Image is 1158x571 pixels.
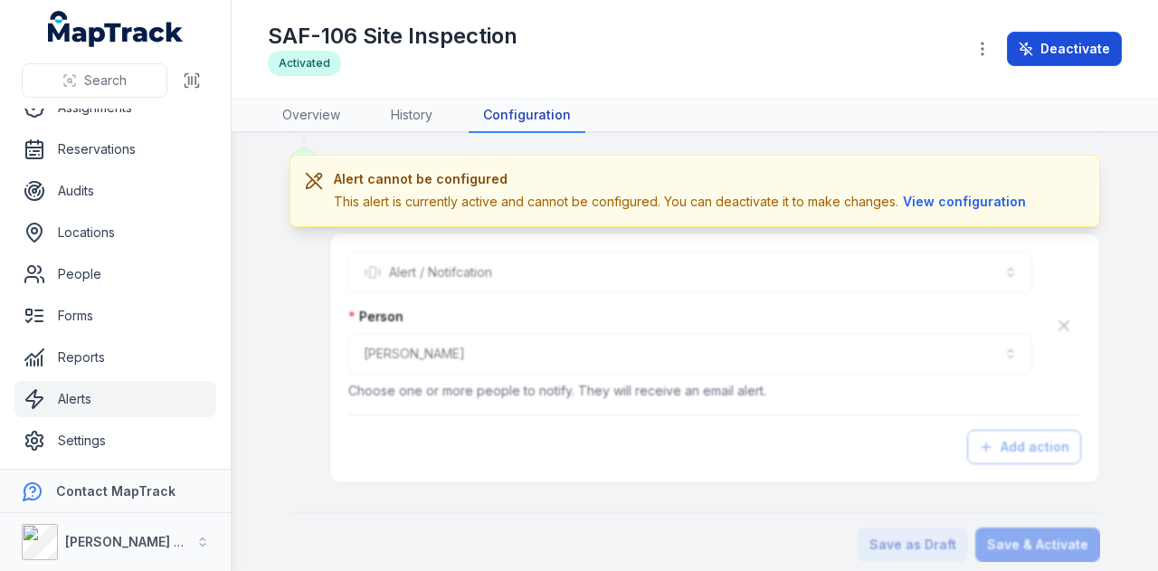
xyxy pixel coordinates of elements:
a: Locations [14,214,216,251]
a: People [14,256,216,292]
strong: [PERSON_NAME] Group [65,534,214,549]
a: Alerts [14,381,216,417]
strong: Contact MapTrack [56,483,176,499]
button: Search [22,63,167,98]
a: Audits [14,173,216,209]
a: History [376,99,447,133]
button: View configuration [898,192,1030,212]
a: MapTrack [48,11,184,47]
a: Reports [14,339,216,376]
a: Forms [14,298,216,334]
h3: Alert cannot be configured [334,170,1030,188]
div: Activated [268,51,341,76]
h1: SAF-106 Site Inspection [268,22,517,51]
a: Configuration [469,99,585,133]
a: Reservations [14,131,216,167]
a: Settings [14,423,216,459]
div: This alert is currently active and cannot be configured. You can deactivate it to make changes. [334,192,1030,212]
button: Deactivate [1007,32,1122,66]
a: Overview [268,99,355,133]
span: Search [84,71,127,90]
